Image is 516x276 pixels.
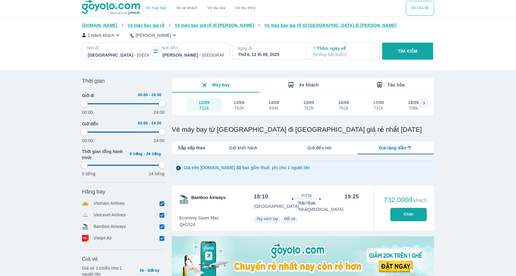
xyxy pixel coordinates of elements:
[154,109,165,115] p: 24:00
[230,1,260,16] button: Vé tàu thủy
[82,22,434,28] nav: breadcrumb
[202,1,230,16] a: Vé tàu lửa
[191,194,226,204] span: Bamboo Airways
[154,138,165,144] p: 24:00
[82,77,105,85] span: Thời gian
[187,98,419,112] div: scrollable day and price
[140,268,144,273] span: 0k
[82,188,105,195] span: Hãng bay
[254,203,299,209] p: [GEOGRAPHIC_DATA]
[256,217,278,221] span: 7kg xách tay
[254,193,268,200] div: 18:10
[284,217,295,221] span: Đổi vé
[148,268,160,273] span: Bất kỳ
[82,109,93,115] p: 00:00
[299,82,318,87] span: Xe khách
[233,100,244,106] div: 13/09
[179,215,219,221] span: Economy Saver Max
[238,51,299,58] div: Thứ 6, 12 th 09, 2025
[212,82,230,87] span: Máy bay
[373,100,384,106] div: 17/09
[269,106,279,110] div: 894k
[82,148,124,161] span: Thời gian tổng hành trình
[382,43,433,60] button: TÌM KIẾM
[184,165,310,171] p: Giá trên [DOMAIN_NAME] đã bao gồm thuế, phí cho 1 người lớn
[151,93,161,97] span: 24:00
[93,200,125,207] p: Vietnam Airlines
[176,6,198,10] a: Vé xe khách
[146,152,161,156] span: 24 tiếng
[338,106,349,110] div: 762k
[130,152,143,156] span: 0 tiếng
[82,138,93,144] p: 00:00
[138,93,148,97] span: 00:00
[151,121,161,125] span: 24:00
[146,6,166,10] a: Vé máy bay
[345,193,359,200] div: 19:25
[199,100,210,106] div: 12/09
[175,23,254,28] span: Vé máy bay giá rẻ đi [PERSON_NAME]
[237,45,300,51] p: Ngày đi
[127,23,165,28] span: Vé máy bay giá rẻ
[313,51,374,58] p: ( Không bắt buộc )
[141,1,260,16] div: choose transportation mode
[390,208,427,221] button: Chọn
[149,121,150,125] span: -
[149,171,165,177] p: 24 tiếng
[205,141,434,154] div: lab API tabs example
[88,32,114,38] p: 1 Hành khách
[82,255,98,263] span: Giá vé
[408,106,419,110] div: 708k
[82,121,98,127] span: Giờ đến
[149,93,150,97] span: -
[264,23,397,28] span: Vé máy bay giá rẻ từ [GEOGRAPHIC_DATA] đi [PERSON_NAME]
[398,48,417,54] p: TÌM KIẾM
[379,145,406,151] span: Giá tăng dần
[136,32,171,38] p: [PERSON_NAME]
[299,200,359,212] p: Tân Sơn Nhất [MEDICAL_DATA]
[412,198,427,203] span: /khách
[87,45,150,51] p: Nơi đi
[313,45,374,58] p: Thêm ngày về
[145,268,147,273] span: -
[179,194,189,204] img: QH
[373,106,384,110] div: 732k
[93,212,126,218] p: Vietravel Airlines
[268,100,279,106] div: 14/09
[179,222,219,228] span: QH1524
[234,106,244,110] div: 762k
[82,32,121,38] button: 1 Hành khách
[301,193,311,198] span: 1h15p
[388,82,405,87] span: Tàu hỏa
[144,152,145,156] span: -
[93,223,126,230] p: Bamboo Airways
[303,100,314,106] div: 15/09
[172,125,434,134] h1: Vé máy bay từ [GEOGRAPHIC_DATA] đi [GEOGRAPHIC_DATA] giá rẻ nhất [DATE]
[408,100,419,106] div: 18/09
[82,93,94,99] span: Giờ đi
[131,32,178,38] button: [PERSON_NAME]
[162,45,224,51] p: Nơi đến
[406,1,434,16] button: Vé của tôi
[304,106,314,110] div: 762k
[307,145,331,151] span: Giờ đến nơi
[229,145,257,151] span: Giờ khởi hành
[82,171,95,177] p: 0 tiếng
[199,106,209,110] div: 732k
[338,100,349,106] div: 16/09
[178,145,205,151] span: Sắp xếp theo
[384,196,427,204] div: 732.000đ
[93,235,112,242] p: Vietjet Air
[82,23,117,28] span: [DOMAIN_NAME]
[138,121,148,125] span: 00:00
[406,1,434,16] div: choose transportation mode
